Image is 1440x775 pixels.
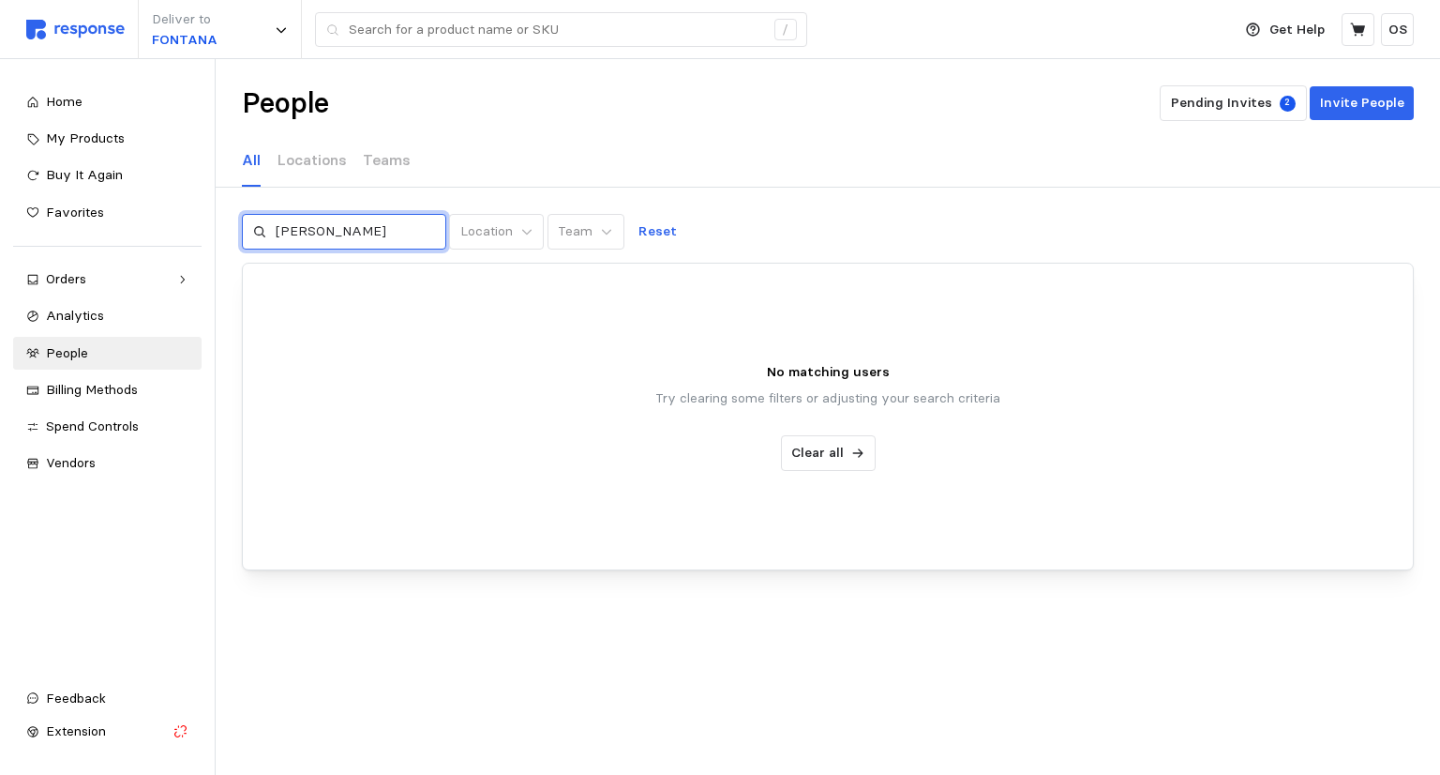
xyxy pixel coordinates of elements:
div: Orders [46,269,169,290]
button: Feedback [13,682,202,716]
p: Get Help [1269,20,1325,40]
p: Location [460,221,513,242]
span: Billing Methods [46,381,138,398]
p: All [242,148,261,172]
img: svg%3e [26,20,125,39]
a: Home [13,85,202,119]
span: Spend Controls [46,418,139,434]
button: Invite People [1310,86,1414,120]
input: Search [276,215,435,249]
a: My Products [13,122,202,156]
span: Favorites [46,204,104,220]
div: / [774,19,797,41]
a: Spend Controls [13,410,202,444]
span: 2 [1284,96,1290,111]
a: Billing Methods [13,373,202,407]
span: Buy It Again [46,166,123,183]
h1: People [242,85,329,122]
button: Extension [13,715,202,749]
button: Get Help [1235,12,1336,48]
span: Vendors [46,454,96,471]
a: Favorites [13,196,202,230]
p: Try clearing some filters or adjusting your search criteria [655,388,1000,409]
span: Analytics [46,307,104,324]
p: OS [1388,20,1407,40]
a: Vendors [13,447,202,480]
p: Locations [277,148,347,172]
p: Pending Invites [1171,93,1272,114]
p: FONTANA [152,30,217,51]
p: Team [558,221,592,242]
button: Clear all [781,435,876,471]
button: Team [547,214,624,250]
p: Deliver to [152,9,217,30]
input: Search for a product name or SKU [349,13,764,47]
span: Home [46,93,82,110]
p: No matching users [767,362,890,383]
p: Invite People [1320,93,1404,114]
a: People [13,337,202,371]
button: Location [449,214,544,250]
a: Orders [13,263,202,296]
p: Reset [638,221,677,242]
span: People [46,344,88,361]
span: Feedback [46,690,106,707]
span: Extension [46,722,106,739]
a: Analytics [13,299,202,333]
p: Teams [363,148,411,172]
a: Buy It Again [13,159,202,192]
p: Clear all [791,443,844,463]
button: Reset [627,214,687,250]
span: My Products [46,129,125,146]
button: 2Pending Invites [1160,85,1307,121]
button: OS [1381,13,1414,46]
